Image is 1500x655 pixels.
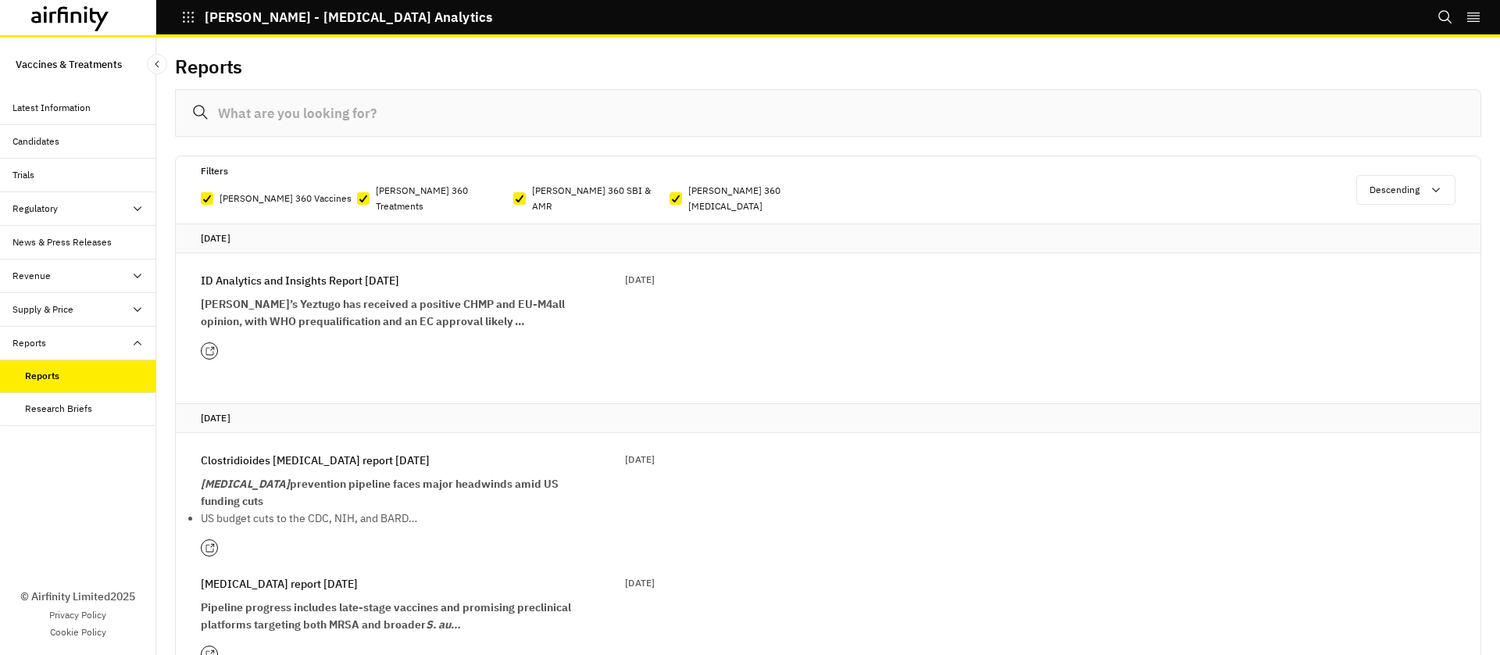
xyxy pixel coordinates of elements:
strong: Pipeline progress includes late-stage vaccines and promising preclinical platforms targeting both... [201,600,571,632]
div: Candidates [12,134,59,149]
p: [DATE] [201,410,1455,426]
p: Clostridioides [MEDICAL_DATA] report [DATE] [201,452,430,469]
div: Regulatory [12,202,58,216]
a: Privacy Policy [49,608,106,622]
strong: [PERSON_NAME]’s Yeztugo has received a positive CHMP and EU-M4all opinion, with WHO prequalificat... [201,297,565,328]
button: Descending [1356,175,1455,205]
p: ID Analytics and Insights Report [DATE] [201,272,399,289]
h2: Reports [175,55,242,78]
p: US budget cuts to the CDC, NIH, and BARD… [201,510,576,527]
strong: prevention pipeline faces major headwinds amid US funding cuts [201,477,559,508]
button: Search [1437,4,1453,30]
a: Cookie Policy [50,625,106,639]
p: [MEDICAL_DATA] report [DATE] [201,575,358,592]
div: Reports [25,369,59,383]
em: S. au… [426,617,461,632]
p: Vaccines & Treatments [16,50,122,79]
p: [PERSON_NAME] 360 SBI & AMR [532,183,670,214]
button: Close Sidebar [147,54,167,74]
p: [PERSON_NAME] 360 [MEDICAL_DATA] [688,183,826,214]
p: Filters [201,163,228,180]
p: [DATE] [625,575,655,591]
p: [PERSON_NAME] 360 Treatments [376,183,513,214]
p: © Airfinity Limited 2025 [20,589,135,605]
div: Supply & Price [12,302,73,317]
button: [PERSON_NAME] - [MEDICAL_DATA] Analytics [181,4,492,30]
div: Research Briefs [25,402,92,416]
p: [DATE] [625,452,655,467]
p: [DATE] [625,272,655,288]
div: Trials [12,168,34,182]
p: [PERSON_NAME] 360 Vaccines [220,191,352,206]
p: [PERSON_NAME] - [MEDICAL_DATA] Analytics [205,10,492,24]
div: Revenue [12,269,51,283]
div: Latest Information [12,101,91,115]
div: News & Press Releases [12,235,112,249]
div: Reports [12,336,46,350]
p: [DATE] [201,231,1455,246]
input: What are you looking for? [175,89,1481,137]
em: [MEDICAL_DATA] [201,477,290,491]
